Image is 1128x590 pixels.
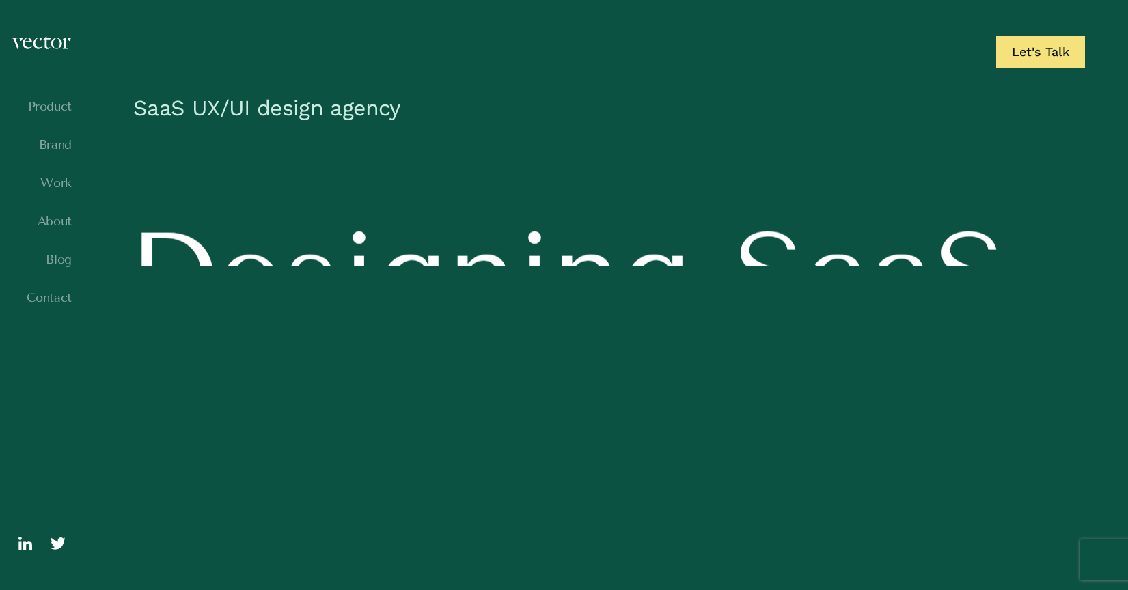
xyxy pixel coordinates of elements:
[11,138,72,152] a: Brand
[996,36,1085,68] a: Let's Talk
[126,87,1085,135] h1: SaaS UX/UI design agency
[11,176,72,190] a: Work
[126,216,692,334] span: Designing
[11,253,72,266] a: Blog
[11,214,72,228] a: About
[11,291,72,305] a: Contact
[733,216,1008,334] span: SaaS
[11,100,72,113] a: Product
